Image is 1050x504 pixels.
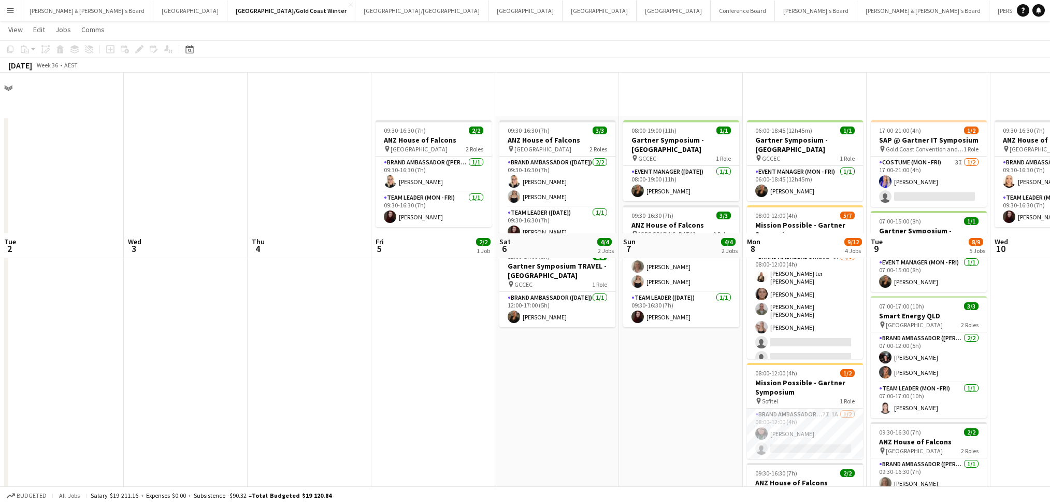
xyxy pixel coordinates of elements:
[77,23,109,36] a: Comms
[711,1,775,21] button: Conference Board
[29,23,49,36] a: Edit
[563,1,637,21] button: [GEOGRAPHIC_DATA]
[91,492,332,499] div: Salary $19 211.16 + Expenses $0.00 + Subsistence -$90.32 =
[775,1,857,21] button: [PERSON_NAME]'s Board
[5,490,48,501] button: Budgeted
[64,61,78,69] div: AEST
[21,1,153,21] button: [PERSON_NAME] & [PERSON_NAME]'s Board
[8,60,32,71] div: [DATE]
[51,23,75,36] a: Jobs
[488,1,563,21] button: [GEOGRAPHIC_DATA]
[55,25,71,34] span: Jobs
[227,1,355,21] button: [GEOGRAPHIC_DATA]/Gold Coast Winter
[252,492,332,499] span: Total Budgeted $19 120.84
[81,25,105,34] span: Comms
[153,1,227,21] button: [GEOGRAPHIC_DATA]
[8,25,23,34] span: View
[33,25,45,34] span: Edit
[4,23,27,36] a: View
[34,61,60,69] span: Week 36
[57,492,82,499] span: All jobs
[637,1,711,21] button: [GEOGRAPHIC_DATA]
[857,1,989,21] button: [PERSON_NAME] & [PERSON_NAME]'s Board
[355,1,488,21] button: [GEOGRAPHIC_DATA]/[GEOGRAPHIC_DATA]
[17,492,47,499] span: Budgeted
